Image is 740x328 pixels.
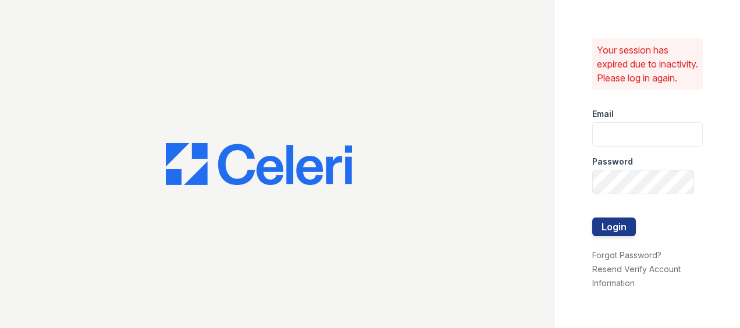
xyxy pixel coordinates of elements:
a: Forgot Password? [592,250,661,260]
p: Your session has expired due to inactivity. Please log in again. [597,43,698,85]
img: CE_Logo_Blue-a8612792a0a2168367f1c8372b55b34899dd931a85d93a1a3d3e32e68fde9ad4.png [166,143,352,185]
label: Password [592,156,633,167]
label: Email [592,108,614,120]
button: Login [592,218,636,236]
a: Resend Verify Account Information [592,264,681,288]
